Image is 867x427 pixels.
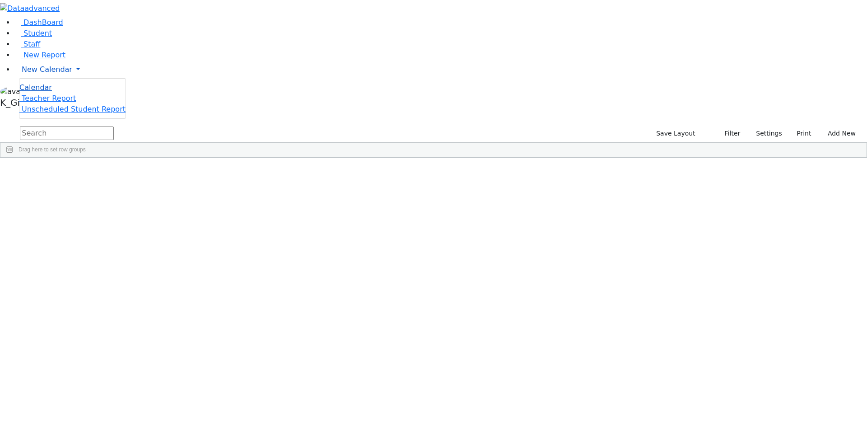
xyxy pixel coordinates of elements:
a: Staff [14,40,40,48]
button: Print [786,127,816,141]
ul: New Calendar [19,78,126,119]
button: Settings [744,127,786,141]
span: DashBoard [23,18,63,27]
span: Drag here to set row groups [19,146,86,153]
a: Unscheduled Student Report [19,105,126,113]
span: Staff [23,40,40,48]
a: New Report [14,51,65,59]
a: New Calendar [14,61,867,79]
span: New Calendar [22,65,72,74]
span: Student [23,29,52,38]
a: Student [14,29,52,38]
span: Unscheduled Student Report [22,105,126,113]
button: Filter [713,127,745,141]
span: Calendar [19,83,52,92]
a: Calendar [19,82,52,93]
button: Add New [819,127,860,141]
span: Teacher Report [22,94,76,103]
span: New Report [23,51,65,59]
input: Search [20,127,114,140]
button: Save Layout [652,127,699,141]
a: Teacher Report [19,94,76,103]
a: DashBoard [14,18,63,27]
